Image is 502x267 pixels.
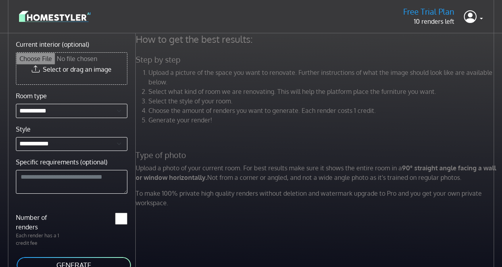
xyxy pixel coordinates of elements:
[136,164,496,181] strong: 90° straight angle facing a wall or window horizontally.
[131,163,501,182] p: Upload a photo of your current room. For best results make sure it shows the entire room in a Not...
[16,40,89,49] label: Current interior (optional)
[148,87,496,96] li: Select what kind of room we are renovating. This will help the platform place the furniture you w...
[16,157,108,167] label: Specific requirements (optional)
[148,96,496,106] li: Select the style of your room.
[403,17,454,26] p: 10 renders left
[131,150,501,160] h5: Type of photo
[131,55,501,65] h5: Step by step
[16,91,47,101] label: Room type
[19,10,90,23] img: logo-3de290ba35641baa71223ecac5eacb59cb85b4c7fdf211dc9aaecaaee71ea2f8.svg
[11,213,71,232] label: Number of renders
[148,106,496,115] li: Choose the amount of renders you want to generate. Each render costs 1 credit.
[148,115,496,125] li: Generate your render!
[131,189,501,208] p: To make 100% private high quality renders without deletion and watermark upgrade to Pro and you g...
[16,124,31,134] label: Style
[148,68,496,87] li: Upload a picture of the space you want to renovate. Further instructions of what the image should...
[403,7,454,17] h5: Free Trial Plan
[11,232,71,247] p: Each render has a 1 credit fee
[131,33,501,45] h4: How to get the best results:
